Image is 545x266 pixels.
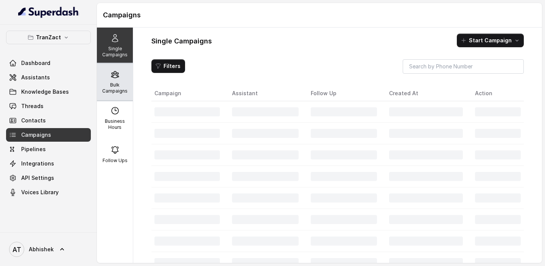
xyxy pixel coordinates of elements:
a: Knowledge Bases [6,85,91,99]
span: Knowledge Bases [21,88,69,96]
th: Created At [383,86,469,101]
button: Start Campaign [457,34,524,47]
p: TranZact [36,33,61,42]
p: Bulk Campaigns [100,82,130,94]
span: API Settings [21,174,54,182]
a: Campaigns [6,128,91,142]
th: Assistant [226,86,305,101]
text: AT [12,246,21,254]
button: Filters [151,59,185,73]
a: Threads [6,99,91,113]
th: Campaign [151,86,226,101]
span: Assistants [21,74,50,81]
p: Follow Ups [103,158,128,164]
a: Assistants [6,71,91,84]
th: Action [469,86,524,101]
a: Pipelines [6,142,91,156]
button: TranZact [6,31,91,44]
span: Voices Library [21,189,59,196]
span: Campaigns [21,131,51,139]
p: Business Hours [100,118,130,130]
span: Pipelines [21,145,46,153]
a: Integrations [6,157,91,170]
img: light.svg [18,6,79,18]
p: Single Campaigns [100,46,130,58]
a: Contacts [6,114,91,127]
span: Threads [21,102,44,110]
th: Follow Up [305,86,383,101]
span: Contacts [21,117,46,124]
h1: Single Campaigns [151,35,212,47]
span: Integrations [21,160,54,167]
a: Dashboard [6,56,91,70]
span: Abhishek [29,246,54,253]
a: Abhishek [6,239,91,260]
h1: Campaigns [103,9,536,21]
a: Voices Library [6,186,91,199]
a: API Settings [6,171,91,185]
span: Dashboard [21,59,50,67]
input: Search by Phone Number [403,59,524,74]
